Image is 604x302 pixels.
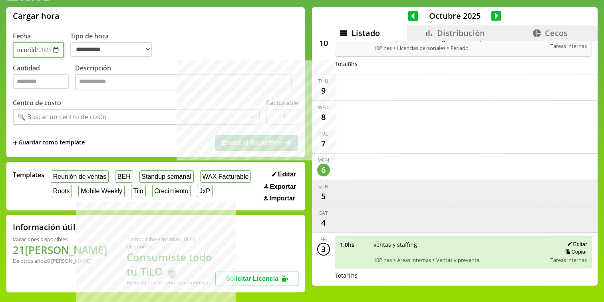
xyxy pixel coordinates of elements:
[13,170,44,179] span: Templates
[317,84,330,97] div: 9
[374,241,545,248] span: ventas y staffing
[13,32,31,40] label: Fecha
[75,64,298,93] label: Descripción
[266,98,298,107] label: Facturable
[437,28,485,38] span: Distribución
[563,248,587,255] button: Copiar
[335,272,592,279] div: Total 1 hs
[319,210,328,216] div: Sat
[317,243,330,256] div: 3
[78,185,124,197] button: Mobile Weekly
[75,74,292,91] textarea: Descripción
[13,74,69,89] input: Cantidad
[13,257,107,264] div: De otros años: 0 [PERSON_NAME]
[318,157,329,164] div: Mon
[318,183,328,190] div: Sun
[320,236,327,243] div: Fri
[340,241,368,248] span: 1.0 hs
[13,236,107,243] div: Vacaciones disponibles
[13,98,61,107] label: Centro de costo
[127,236,215,250] div: Tiempo Libre Optativo (TiLO) disponible
[127,250,215,279] h1: Consumiste todo tu TiLO 🍵
[278,171,296,178] span: Editar
[319,130,328,137] div: Tue
[317,137,330,150] div: 7
[13,138,18,147] span: +
[565,241,587,248] button: Editar
[550,42,587,50] span: Tareas internas
[115,170,133,183] button: BEH
[70,42,152,57] select: Tipo de hora
[317,190,330,203] div: 5
[215,272,298,286] button: Solicitar Licencia
[270,170,298,178] button: Editar
[18,112,107,121] div: 🔍 Buscar un centro de costo
[152,185,191,197] button: Crecimiento
[317,37,330,50] div: 10
[374,256,545,264] span: 10Pines > Areas internas > Ventas y preventa
[352,28,380,38] span: Listado
[269,195,295,202] span: Importar
[13,222,75,232] h2: Información útil
[131,185,146,197] button: Tilo
[318,78,328,84] div: Thu
[317,111,330,124] div: 8
[270,183,296,190] span: Exportar
[418,10,491,21] span: Octubre 2025
[13,138,85,147] span: +Guardar como template
[127,279,215,286] div: Recordá que se renuevan en
[13,64,75,93] label: Cantidad
[312,41,598,284] div: scrollable content
[51,185,72,197] button: Roots
[335,60,592,68] div: Total 8 hs
[200,170,251,183] button: WAX Facturable
[13,10,60,21] h1: Cargar hora
[197,185,212,197] button: JxP
[317,216,330,229] div: 4
[374,44,545,52] span: 10Pines > Licencias personales > Feriado
[194,279,209,286] b: Enero
[545,28,568,38] span: Cecos
[51,170,109,183] button: Reunión de ventas
[318,104,329,111] div: Wed
[139,170,194,183] button: Standup semanal
[550,256,587,264] span: Tareas internas
[226,275,278,282] span: Solicitar Licencia
[317,164,330,176] div: 6
[262,183,298,191] button: Exportar
[13,243,107,257] h1: 21 [PERSON_NAME]
[70,32,158,58] label: Tipo de hora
